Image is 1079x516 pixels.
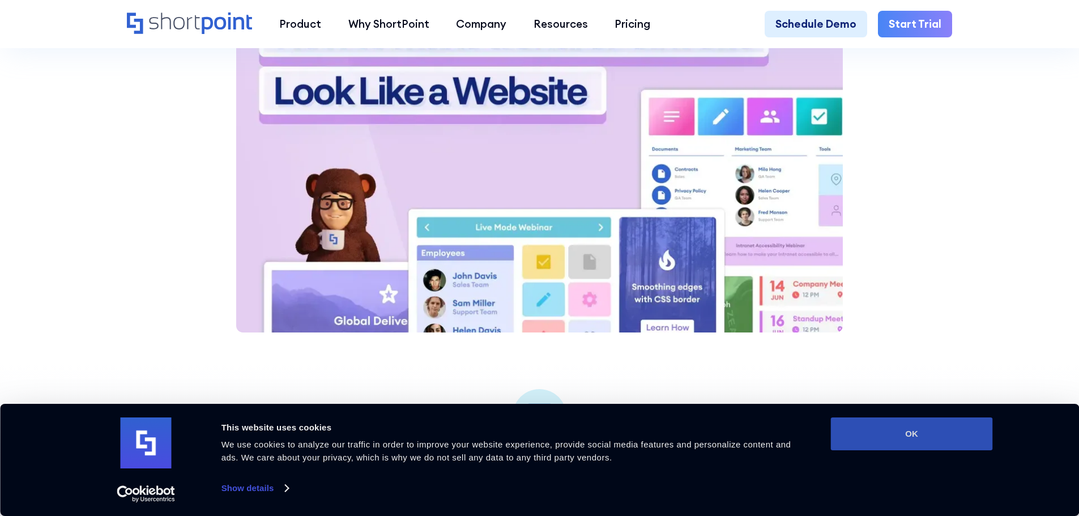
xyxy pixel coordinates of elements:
div: Product [279,16,321,32]
a: Product [266,11,335,38]
div: Company [456,16,506,32]
a: Schedule Demo [765,11,867,38]
a: Pricing [602,11,664,38]
iframe: Chat Widget [875,385,1079,516]
a: Why ShortPoint [335,11,443,38]
div: Why ShortPoint [348,16,429,32]
div: Resources [534,16,588,32]
a: Start Trial [878,11,952,38]
a: Company [442,11,520,38]
a: Usercentrics Cookiebot - opens in a new window [96,485,195,502]
button: OK [831,417,993,450]
a: Resources [520,11,602,38]
img: logo [121,417,172,468]
a: Home [127,12,252,36]
div: Pricing [615,16,650,32]
a: Show details [221,480,288,497]
div: This website uses cookies [221,421,805,434]
span: We use cookies to analyze our traffic in order to improve your website experience, provide social... [221,440,791,462]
